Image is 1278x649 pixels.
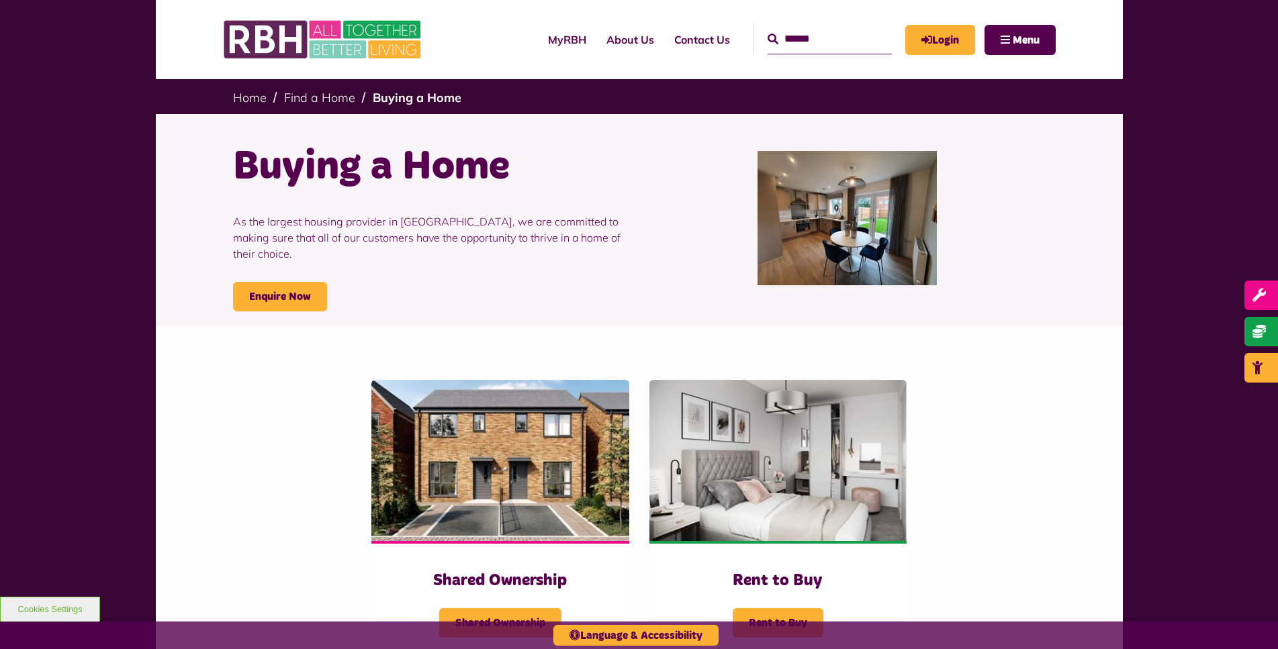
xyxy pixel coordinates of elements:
a: Home [233,90,267,105]
iframe: Netcall Web Assistant for live chat [1218,589,1278,649]
h3: Rent to Buy [676,570,880,591]
a: Buying a Home [373,90,461,105]
h1: Buying a Home [233,141,629,193]
button: Navigation [985,25,1056,55]
img: 20200821 165920 Cottons Resized [758,151,937,285]
a: MyRBH [538,21,596,58]
img: Bedroom Cottons [649,380,907,541]
a: Enquire Now [233,282,327,311]
img: RBH [223,13,424,66]
a: About Us [596,21,664,58]
span: Rent to Buy [733,608,823,638]
a: Contact Us [664,21,740,58]
a: MyRBH [905,25,975,55]
img: Cottons Resized [371,380,629,541]
button: Language & Accessibility [553,625,719,646]
span: Menu [1013,35,1040,46]
h3: Shared Ownership [398,570,602,591]
p: As the largest housing provider in [GEOGRAPHIC_DATA], we are committed to making sure that all of... [233,193,629,282]
span: Shared Ownership [439,608,561,638]
a: Find a Home [284,90,355,105]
